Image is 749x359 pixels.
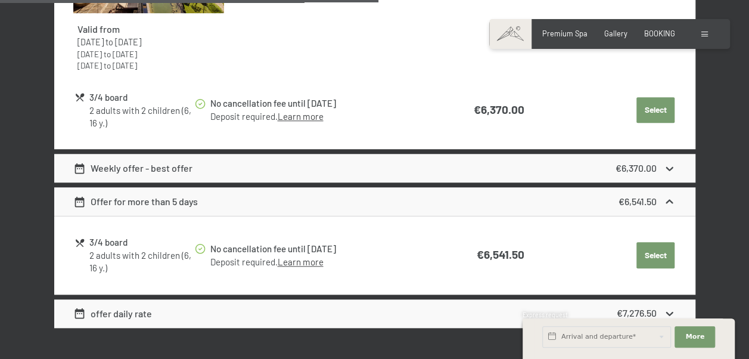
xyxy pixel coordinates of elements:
button: Select [636,242,675,268]
strong: €6,370.00 [615,162,656,174]
div: to [77,60,219,71]
div: to [77,48,219,60]
div: Deposit required. [210,110,433,123]
strong: €6,541.50 [477,247,524,261]
a: Premium Spa [542,29,588,38]
strong: Valid from [77,23,120,35]
strong: €6,541.50 [618,196,656,207]
time: 27/06/2026 [77,60,102,70]
button: More [675,326,715,348]
div: to [77,36,219,48]
div: offer daily rate [73,307,152,321]
div: No cancellation fee until [DATE] [210,242,433,256]
time: 12/04/2026 [115,37,141,47]
strong: €6,370.00 [474,103,524,116]
time: 31/08/2025 [77,37,104,47]
strong: €7,276.50 [616,307,656,318]
div: Offer for more than 5 days€6,541.50 [54,187,695,216]
time: 21/06/2026 [113,49,137,59]
div: No cancellation fee until [DATE] [210,97,433,110]
div: 3/4 board [89,236,194,249]
span: Express request [523,311,568,318]
div: offer daily rate€7,276.50 [54,299,695,328]
a: Gallery [604,29,627,38]
a: Learn more [277,111,323,122]
button: Select [636,97,675,123]
div: 2 adults with 2 children (6, 16 y.) [89,249,194,275]
div: 2 adults with 2 children (6, 16 y.) [89,104,194,130]
div: Deposit required. [210,256,433,268]
div: Offer for more than 5 days [73,194,198,209]
a: BOOKING [644,29,675,38]
time: 14/05/2026 [77,49,102,59]
div: Weekly offer - best offer€6,370.00 [54,154,695,182]
span: More [685,332,704,342]
div: Weekly offer - best offer [73,161,192,175]
a: Learn more [277,256,323,267]
div: 3/4 board [89,91,194,104]
time: 01/02/2027 [113,60,137,70]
